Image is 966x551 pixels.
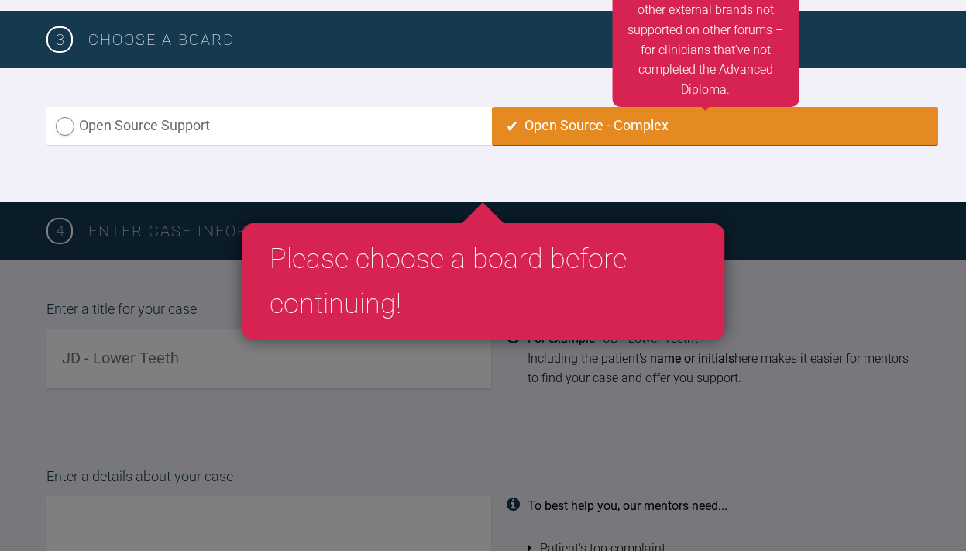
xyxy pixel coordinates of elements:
[492,107,939,145] label: Open Source - Complex
[46,107,493,145] label: Open Source Support
[46,26,73,53] span: 3
[242,223,725,340] div: Please choose a board before continuing!
[88,27,920,52] h3: Choose a board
